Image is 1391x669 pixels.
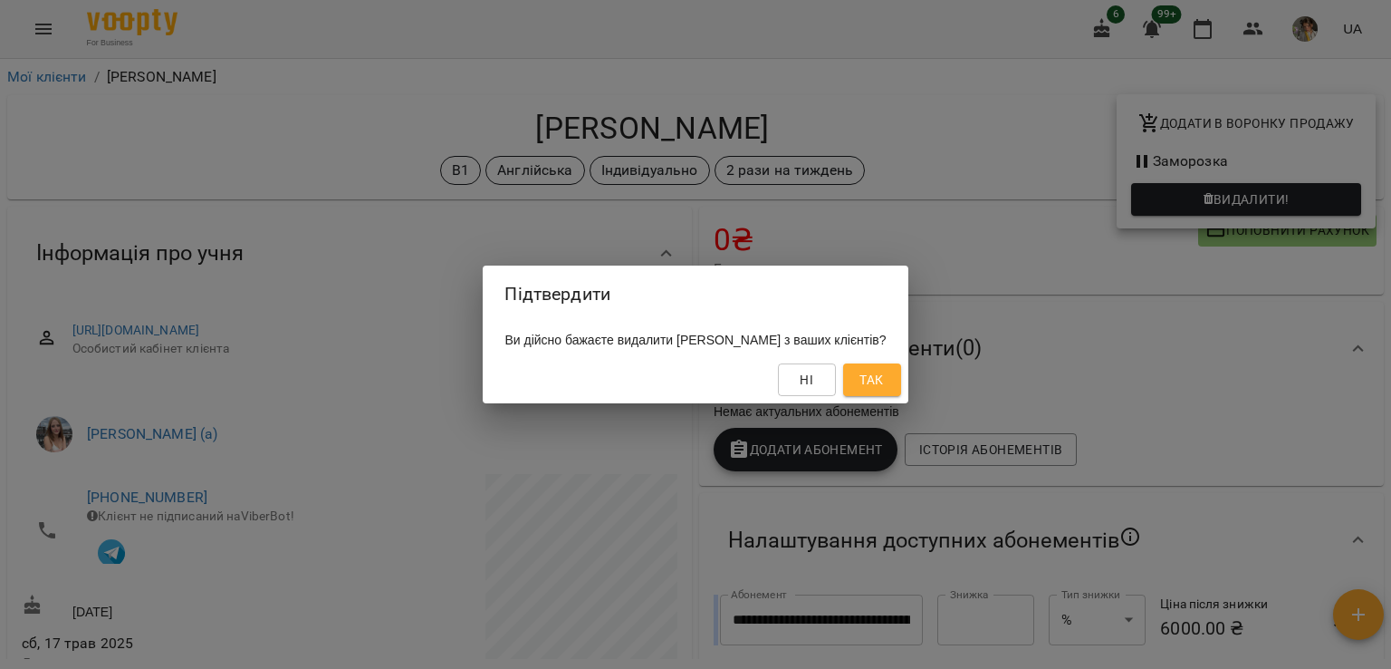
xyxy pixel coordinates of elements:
span: Ні [800,369,813,391]
div: Ви дійсно бажаєте видалити [PERSON_NAME] з ваших клієнтів? [483,324,907,356]
button: Так [843,364,901,396]
span: Так [859,369,883,391]
button: Ні [778,364,836,396]
h2: Підтвердити [504,280,886,308]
